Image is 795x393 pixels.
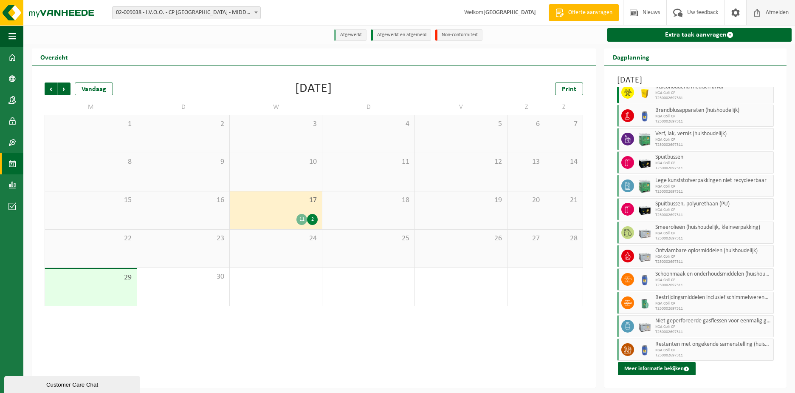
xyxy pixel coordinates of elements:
span: Niet geperforeerde gasflessen voor eenmalig gebruik (huishoudelijk) [655,318,771,325]
span: KGA Colli CP [655,91,771,96]
img: PB-OT-0120-HPE-00-02 [638,273,651,286]
img: PB-LB-0680-HPE-BK-11 [638,203,651,216]
span: T250002697311 [655,236,771,241]
span: 14 [550,157,578,167]
img: PB-LB-0680-HPE-GY-11 [638,226,651,239]
span: 28 [550,234,578,243]
span: T250002697311 [655,142,771,148]
h2: Dagplanning [604,48,658,65]
div: 11 [296,214,307,225]
span: T250002697311 [655,330,771,335]
img: PB-OT-0120-HPE-00-02 [638,109,651,122]
a: Offerte aanvragen [549,4,619,21]
span: 6 [512,120,541,129]
span: T250002697311 [655,189,771,194]
span: KGA Colli CP [655,278,771,283]
span: Bestrijdingsmiddelen inclusief schimmelwerende beschermingsmiddelen (huishoudelijk) [655,294,771,301]
li: Non-conformiteit [435,29,482,41]
span: T250002697311 [655,353,771,358]
span: T250002697311 [655,306,771,311]
span: 24 [234,234,318,243]
span: Risicohoudend medisch afval [655,84,771,91]
span: Schoonmaak en onderhoudsmiddelen (huishoudelijk) [655,271,771,278]
span: 3 [234,120,318,129]
span: 29 [49,273,132,282]
span: KGA Colli CP [655,325,771,330]
span: 02-009038 - I.V.O.O. - CP MIDDELKERKE - MIDDELKERKE [113,7,260,19]
td: D [322,100,415,115]
span: 25 [327,234,410,243]
span: 12 [419,157,503,167]
span: KGA Colli CP [655,254,771,259]
span: T250002697311 [655,283,771,288]
span: KGA Colli CP [655,184,771,189]
img: PB-LB-0680-HPE-GY-11 [638,320,651,333]
span: 17 [234,196,318,205]
span: KGA Colli CP [655,114,771,119]
span: 5 [419,120,503,129]
span: 22 [49,234,132,243]
span: 10 [234,157,318,167]
img: LP-SB-00050-HPE-22 [638,86,651,99]
span: T250002697311 [655,213,771,218]
span: 18 [327,196,410,205]
span: 15 [49,196,132,205]
span: 11 [327,157,410,167]
span: 16 [141,196,225,205]
strong: [GEOGRAPHIC_DATA] [483,9,536,16]
td: D [137,100,230,115]
button: Meer informatie bekijken [618,362,696,376]
span: T250002697311 [655,166,771,171]
span: 13 [512,157,541,167]
span: 20 [512,196,541,205]
img: PB-OT-0120-HPE-00-02 [638,343,651,356]
h3: [DATE] [617,74,774,87]
img: PB-OT-0200-MET-00-02 [638,296,651,309]
span: KGA Colli CP [655,301,771,306]
span: 1 [49,120,132,129]
span: 9 [141,157,225,167]
img: PB-LB-0680-HPE-BK-11 [638,156,651,169]
span: KGA Colli CP [655,208,771,213]
iframe: chat widget [4,374,142,393]
td: Z [507,100,545,115]
span: Restanten met ongekende samenstelling (huishoudelijk) [655,341,771,348]
span: T250002697381 [655,96,771,101]
span: 23 [141,234,225,243]
span: 7 [550,120,578,129]
img: PB-HB-1400-HPE-GN-11 [638,179,651,193]
div: [DATE] [295,83,332,95]
span: Brandblusapparaten (huishoudelijk) [655,107,771,114]
a: Print [555,83,583,95]
span: 8 [49,157,132,167]
span: Print [562,86,576,93]
td: V [415,100,507,115]
h2: Overzicht [32,48,76,65]
td: W [230,100,322,115]
span: 4 [327,120,410,129]
span: Volgende [58,83,70,95]
span: T250002697311 [655,259,771,265]
span: 02-009038 - I.V.O.O. - CP MIDDELKERKE - MIDDELKERKE [112,6,261,19]
span: 26 [419,234,503,243]
span: Spuitbussen [655,154,771,161]
li: Afgewerkt [334,29,366,41]
span: Offerte aanvragen [566,9,615,17]
span: 21 [550,196,578,205]
span: Verf, lak, vernis (huishoudelijk) [655,131,771,137]
div: Vandaag [75,83,113,95]
span: Smeerolieën (huishoudelijk, kleinverpakking) [655,224,771,231]
span: Spuitbussen, polyurethaan (PU) [655,201,771,208]
span: T250002697311 [655,119,771,124]
span: KGA Colli CP [655,137,771,142]
span: 2 [141,120,225,129]
span: 27 [512,234,541,243]
td: Z [545,100,583,115]
span: KGA Colli CP [655,231,771,236]
span: KGA Colli CP [655,348,771,353]
span: 19 [419,196,503,205]
li: Afgewerkt en afgemeld [371,29,431,41]
div: 2 [307,214,318,225]
span: 30 [141,272,225,282]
